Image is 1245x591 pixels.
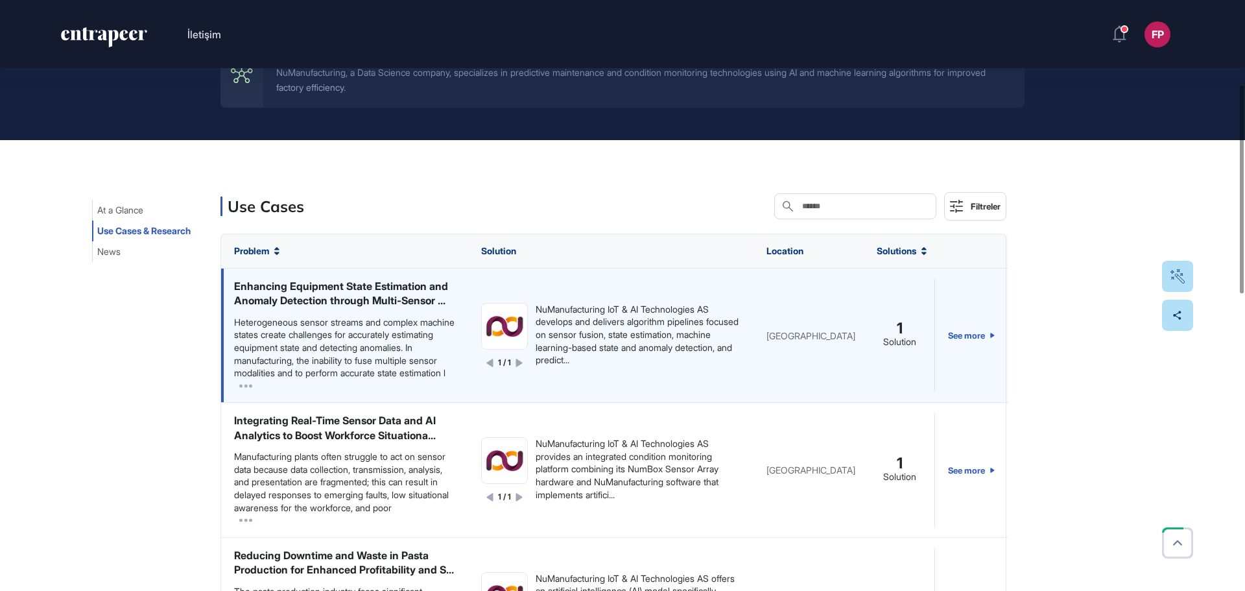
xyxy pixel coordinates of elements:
[234,246,269,256] span: Problem
[234,279,455,308] div: Enhancing Equipment State Estimation and Anomaly Detection through Multi-Sensor ...
[766,246,803,256] span: Location
[971,201,1001,211] div: Filtreler
[498,357,511,368] div: 1 / 1
[883,471,916,483] div: Solution
[92,200,148,221] button: At a Glance
[234,548,455,577] div: Reducing Downtime and Waste in Pasta Production for Enhanced Profitability and S...
[60,27,148,52] a: entrapeer-logo
[481,246,516,256] span: Solution
[97,205,143,215] span: At a Glance
[187,26,221,43] button: İletişim
[481,303,528,350] a: image
[234,450,455,514] div: Manufacturing plants often struggle to act on sensor data because data collection, transmission, ...
[228,197,304,216] h3: Use Cases
[897,322,903,335] span: 1
[883,336,916,348] div: Solution
[498,492,511,503] div: 1 / 1
[276,66,1012,95] div: NuManufacturing, a Data Science company, specializes in predictive maintenance and condition moni...
[948,413,995,526] a: See more
[97,226,191,236] span: Use Cases & Research
[92,241,126,262] button: News
[481,437,528,484] a: image
[877,246,916,256] span: Solutions
[234,413,455,442] div: Integrating Real-Time Sensor Data and AI Analytics to Boost Workforce Situationa...
[92,221,196,241] button: Use Cases & Research
[897,457,903,470] span: 1
[766,331,851,341] div: [GEOGRAPHIC_DATA]
[97,247,121,257] span: News
[234,316,455,380] div: Heterogeneous sensor streams and complex machine states create challenges for accurately estimati...
[1144,21,1170,47] button: FP
[536,303,741,367] div: NuManufacturing IoT & AI Technologies AS develops and delivers algorithm pipelines focused on sen...
[766,465,851,475] div: [GEOGRAPHIC_DATA]
[482,304,527,349] img: image
[948,279,995,392] a: See more
[944,192,1006,221] button: Filtreler
[536,437,741,501] div: NuManufacturing IoT & AI Technologies AS provides an integrated condition monitoring platform com...
[482,438,527,483] img: image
